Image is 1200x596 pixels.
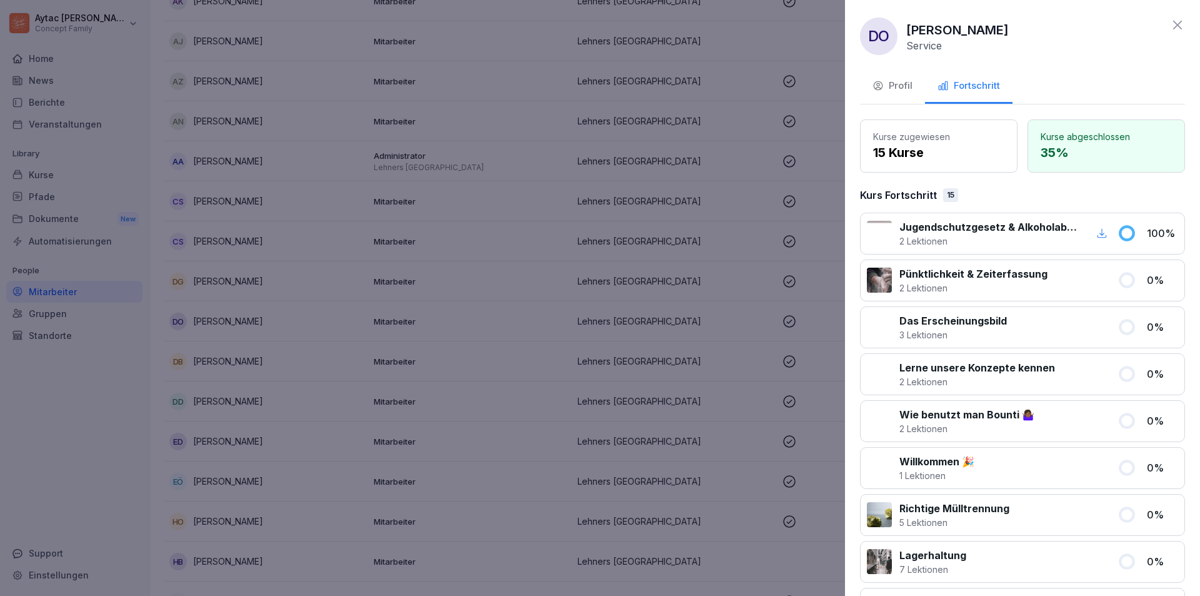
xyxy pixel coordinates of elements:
p: Lagerhaltung [899,548,966,563]
p: Richtige Mülltrennung [899,501,1009,516]
p: 2 Lektionen [899,281,1047,295]
p: Kurse abgeschlossen [1041,130,1172,143]
p: Lerne unsere Konzepte kennen [899,360,1055,375]
p: 0 % [1147,554,1178,569]
p: 2 Lektionen [899,375,1055,388]
p: 0 % [1147,507,1178,522]
p: Jugendschutzgesetz & Alkoholabgabe in der Gastronomie 🧒🏽 [899,220,1079,235]
div: 15 [943,188,958,202]
p: 0 % [1147,460,1178,475]
p: 2 Lektionen [899,235,1079,248]
p: Kurs Fortschritt [860,188,937,203]
p: 0 % [1147,320,1178,335]
p: Willkommen 🎉 [899,454,974,469]
p: Pünktlichkeit & Zeiterfassung [899,266,1047,281]
div: Fortschritt [937,79,1000,93]
p: Das Erscheinungsbild [899,313,1007,328]
p: 0 % [1147,413,1178,428]
div: DO [860,18,897,55]
p: 100 % [1147,226,1178,241]
p: 15 Kurse [873,143,1004,162]
button: Profil [860,70,925,104]
p: 0 % [1147,273,1178,288]
button: Fortschritt [925,70,1012,104]
p: 5 Lektionen [899,516,1009,529]
p: 3 Lektionen [899,328,1007,341]
p: Kurse zugewiesen [873,130,1004,143]
p: 2 Lektionen [899,422,1034,435]
p: 35 % [1041,143,1172,162]
p: Service [906,39,942,52]
p: 1 Lektionen [899,469,974,482]
p: Wie benutzt man Bounti 🤷🏾‍♀️ [899,407,1034,422]
p: [PERSON_NAME] [906,21,1009,39]
p: 0 % [1147,366,1178,381]
div: Profil [872,79,912,93]
p: 7 Lektionen [899,563,966,576]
